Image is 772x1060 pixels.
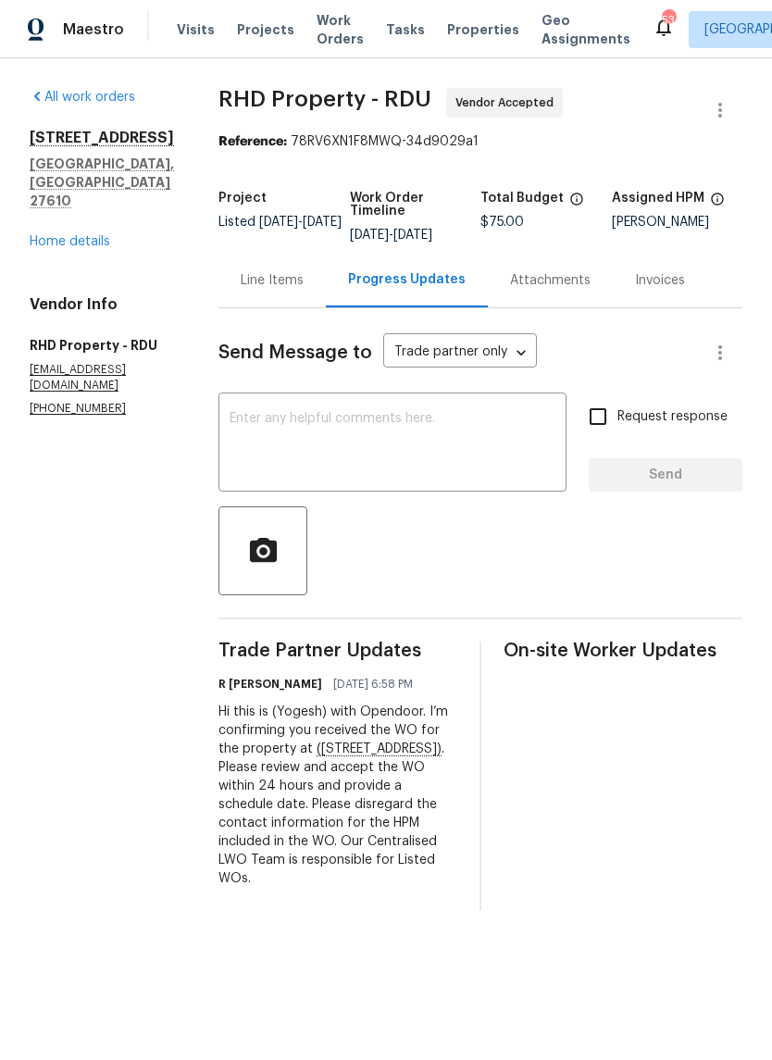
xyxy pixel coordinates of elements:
[455,94,561,112] span: Vendor Accepted
[218,343,372,362] span: Send Message to
[218,132,742,151] div: 78RV6XN1F8MWQ-34d9029a1
[218,703,457,888] div: Hi this is (Yogesh) with Opendoor. I’m confirming you received the WO for the property at . Pleas...
[218,135,287,148] b: Reference:
[30,336,174,355] h5: RHD Property - RDU
[612,192,704,205] h5: Assigned HPM
[612,216,743,229] div: [PERSON_NAME]
[510,271,591,290] div: Attachments
[617,407,728,427] span: Request response
[218,642,457,660] span: Trade Partner Updates
[480,192,564,205] h5: Total Budget
[569,192,584,216] span: The total cost of line items that have been proposed by Opendoor. This sum includes line items th...
[350,229,432,242] span: -
[303,216,342,229] span: [DATE]
[710,192,725,216] span: The hpm assigned to this work order.
[317,11,364,48] span: Work Orders
[383,338,537,368] div: Trade partner only
[30,91,135,104] a: All work orders
[393,229,432,242] span: [DATE]
[218,675,322,693] h6: R [PERSON_NAME]
[218,192,267,205] h5: Project
[504,642,742,660] span: On-site Worker Updates
[333,675,413,693] span: [DATE] 6:58 PM
[241,271,304,290] div: Line Items
[218,216,342,229] span: Listed
[635,271,685,290] div: Invoices
[237,20,294,39] span: Projects
[259,216,342,229] span: -
[348,270,466,289] div: Progress Updates
[259,216,298,229] span: [DATE]
[30,295,174,314] h4: Vendor Info
[350,229,389,242] span: [DATE]
[662,11,675,30] div: 53
[30,235,110,248] a: Home details
[480,216,524,229] span: $75.00
[63,20,124,39] span: Maestro
[542,11,630,48] span: Geo Assignments
[218,88,431,110] span: RHD Property - RDU
[177,20,215,39] span: Visits
[447,20,519,39] span: Properties
[386,23,425,36] span: Tasks
[350,192,481,218] h5: Work Order Timeline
